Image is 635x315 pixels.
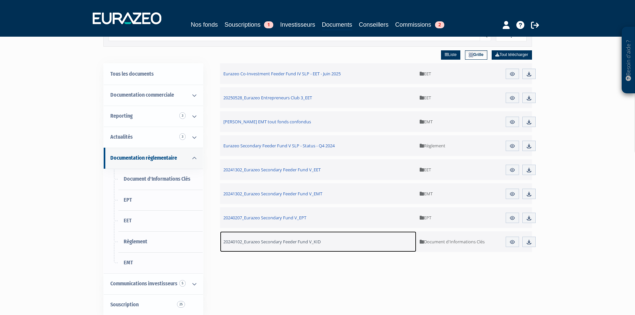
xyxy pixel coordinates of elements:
span: Documentation commerciale [110,92,174,98]
a: EMT [104,252,203,273]
img: eye.svg [509,239,515,245]
a: Eurazeo Co-Investment Feeder Fund IV SLP - EET - Juin 2025 [220,63,417,84]
img: download.svg [526,215,532,221]
a: Investisseurs [280,20,315,29]
span: [PERSON_NAME] EMT tout fonds confondus [223,119,311,125]
a: 20240102_Eurazeo Secondary Feeder Fund V_KID [220,231,417,252]
a: Souscriptions1 [224,20,273,29]
span: 3 [179,112,186,119]
span: Documentation règlementaire [110,155,177,161]
a: Tous les documents [104,64,203,85]
a: Eurazeo Secondary Feeder Fund V SLP - Status - Q4 2024 [220,135,417,156]
span: 20240102_Eurazeo Secondary Feeder Fund V_KID [223,239,321,245]
a: Communications investisseurs 5 [104,273,203,294]
a: Grille [465,50,487,60]
img: eye.svg [509,143,515,149]
img: eye.svg [509,119,515,125]
span: 20240207_Eurazeo Secondary Fund V_EPT [223,215,306,221]
a: Commissions2 [395,20,444,29]
span: EPT [124,197,132,203]
img: download.svg [526,191,532,197]
span: EPT [420,215,431,221]
img: download.svg [526,239,532,245]
span: Document d'Informations Clés [124,176,190,182]
a: Documentation commerciale [104,85,203,106]
span: 2 [435,21,444,28]
span: Reporting [110,113,133,119]
span: Règlement [124,238,147,245]
img: eye.svg [509,191,515,197]
a: EET [104,210,203,231]
img: download.svg [526,167,532,173]
span: 20250528_Eurazeo Entrepreneurs Club 3_EET [223,95,312,101]
a: Actualités 3 [104,127,203,148]
span: Eurazeo Secondary Feeder Fund V SLP - Status - Q4 2024 [223,143,335,149]
span: 20241302_Eurazeo Secondary Feeder Fund V_EET [223,167,321,173]
p: Besoin d'aide ? [625,30,632,90]
span: Souscription [110,301,139,308]
span: EET [420,71,431,77]
img: download.svg [526,143,532,149]
a: 20250528_Eurazeo Entrepreneurs Club 3_EET [220,87,417,108]
span: EMT [420,191,433,197]
a: 20241302_Eurazeo Secondary Feeder Fund V_EMT [220,183,417,204]
a: Règlement [104,231,203,252]
span: 1 [264,21,273,28]
img: download.svg [526,119,532,125]
a: 20241302_Eurazeo Secondary Feeder Fund V_EET [220,159,417,180]
img: eye.svg [509,95,515,101]
span: 20241302_Eurazeo Secondary Feeder Fund V_EMT [223,191,322,197]
img: eye.svg [509,167,515,173]
span: EMT [124,259,133,266]
span: Communications investisseurs [110,280,177,287]
span: EET [420,167,431,173]
img: grid.svg [469,53,473,57]
span: 5 [179,280,186,287]
a: Documents [322,20,352,30]
a: [PERSON_NAME] EMT tout fonds confondus [220,111,417,132]
a: Documentation règlementaire [104,148,203,169]
a: Tout télécharger [492,50,532,60]
a: 20240207_Eurazeo Secondary Fund V_EPT [220,207,417,228]
span: Eurazeo Co-Investment Feeder Fund IV SLP - EET - Juin 2025 [223,71,341,77]
span: 3 [179,133,186,140]
img: download.svg [526,95,532,101]
span: EMT [420,119,433,125]
a: Reporting 3 [104,106,203,127]
span: 25 [177,301,185,308]
a: Conseillers [359,20,389,29]
img: eye.svg [509,215,515,221]
a: Liste [441,50,460,60]
a: Document d'Informations Clés [104,169,203,190]
img: 1732889491-logotype_eurazeo_blanc_rvb.png [93,12,161,24]
span: Document d'Informations Clés [420,239,485,245]
span: EET [420,95,431,101]
span: Actualités [110,134,133,140]
img: eye.svg [509,71,515,77]
a: Nos fonds [191,20,218,29]
a: EPT [104,190,203,211]
img: download.svg [526,71,532,77]
span: Règlement [420,143,445,149]
span: EET [124,217,132,224]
